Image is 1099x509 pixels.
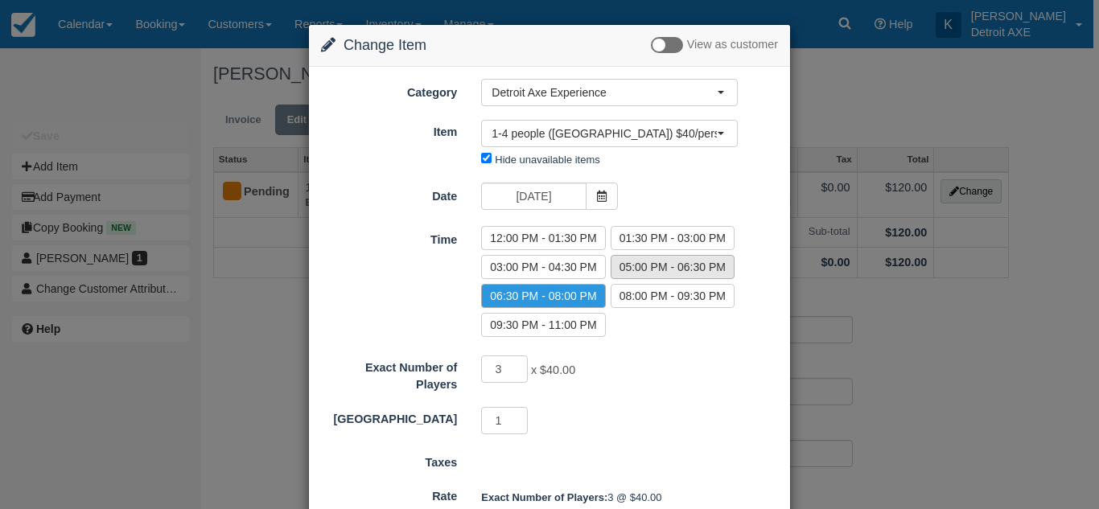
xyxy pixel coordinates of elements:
[309,79,469,101] label: Category
[611,284,735,308] label: 08:00 PM - 09:30 PM
[309,482,469,505] label: Rate
[309,118,469,141] label: Item
[309,226,469,248] label: Time
[481,491,607,503] strong: Exact Number of Players
[481,79,738,106] button: Detroit Axe Experience
[611,226,735,250] label: 01:30 PM - 03:00 PM
[481,355,528,383] input: Exact Number of Players
[492,84,717,101] span: Detroit Axe Experience
[611,255,735,279] label: 05:00 PM - 06:30 PM
[481,407,528,434] input: Shared Arena
[687,39,778,51] span: View as customer
[481,284,605,308] label: 06:30 PM - 08:00 PM
[531,364,575,377] span: x $40.00
[481,313,605,337] label: 09:30 PM - 11:00 PM
[481,120,738,147] button: 1-4 people ([GEOGRAPHIC_DATA]) $40/person (8)
[481,226,605,250] label: 12:00 PM - 01:30 PM
[309,183,469,205] label: Date
[344,37,426,53] span: Change Item
[481,255,605,279] label: 03:00 PM - 04:30 PM
[492,125,717,142] span: 1-4 people ([GEOGRAPHIC_DATA]) $40/person (8)
[309,449,469,471] label: Taxes
[495,154,599,166] label: Hide unavailable items
[309,354,469,392] label: Exact Number of Players
[309,405,469,428] label: Shared Arena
